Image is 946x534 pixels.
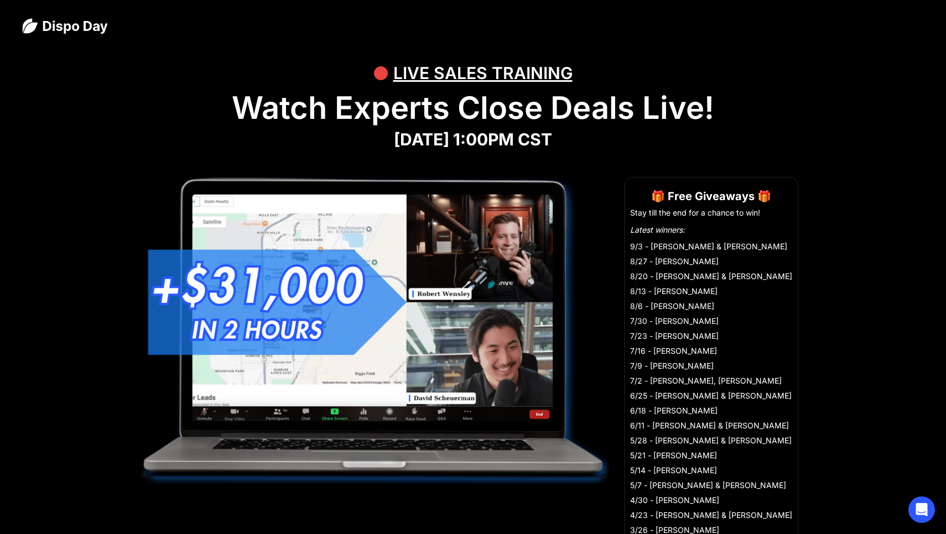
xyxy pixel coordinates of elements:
[908,496,935,523] div: Open Intercom Messenger
[651,190,771,203] strong: 🎁 Free Giveaways 🎁
[394,129,552,149] strong: [DATE] 1:00PM CST
[630,225,685,234] em: Latest winners:
[22,90,924,127] h1: Watch Experts Close Deals Live!
[393,56,573,90] div: LIVE SALES TRAINING
[630,207,792,218] li: Stay till the end for a chance to win!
